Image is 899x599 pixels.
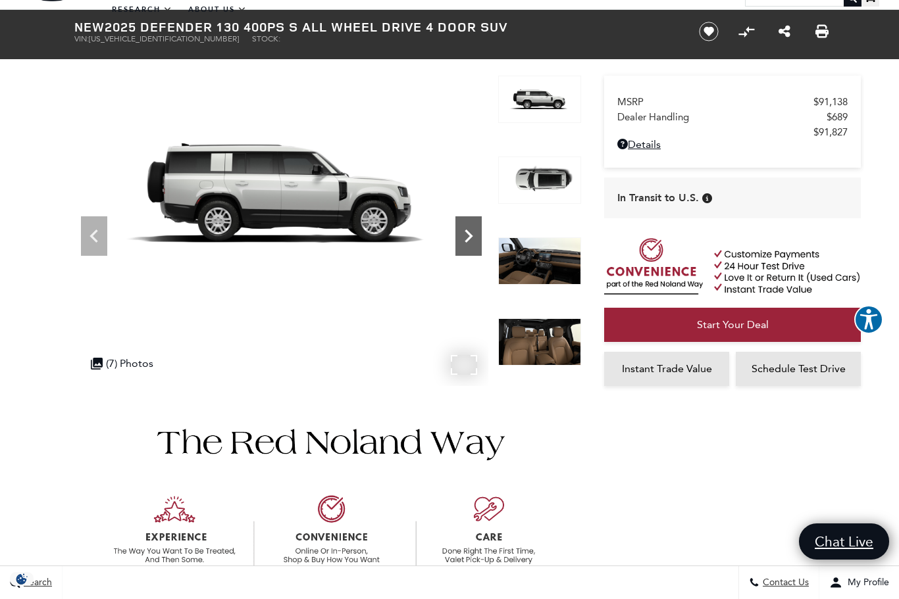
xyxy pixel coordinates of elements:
button: Open user profile menu [819,566,899,599]
img: New 2025 Fuji White LAND ROVER 400PS S image 4 [498,156,581,204]
button: Explore your accessibility options [854,305,883,334]
aside: Accessibility Help Desk [854,305,883,337]
img: New 2025 Fuji White LAND ROVER 400PS S image 3 [74,76,488,308]
span: Dealer Handling [617,111,827,123]
div: Vehicle has shipped from factory of origin. Estimated time of delivery to Retailer is on average ... [702,193,712,203]
span: $689 [827,111,848,123]
span: In Transit to U.S. [617,191,699,205]
a: Share this New 2025 Defender 130 400PS S All Wheel Drive 4 Door SUV [779,24,790,39]
a: Instant Trade Value [604,352,729,386]
span: VIN: [74,34,89,43]
span: $91,827 [813,126,848,138]
a: MSRP $91,138 [617,96,848,108]
img: Opt-Out Icon [7,572,37,586]
a: Start Your Deal [604,308,861,342]
a: Chat Live [799,523,889,560]
strong: New [74,18,105,36]
div: Next [455,216,482,256]
span: My Profile [842,577,889,588]
span: Schedule Test Drive [752,362,846,375]
button: Compare Vehicle [736,22,756,41]
section: Click to Open Cookie Consent Modal [7,572,37,586]
a: Details [617,138,848,151]
img: New 2025 Fuji White LAND ROVER 400PS S image 5 [498,237,581,285]
span: MSRP [617,96,813,108]
div: (7) Photos [84,350,160,376]
span: [US_VEHICLE_IDENTIFICATION_NUMBER] [89,34,239,43]
span: Instant Trade Value [622,362,712,375]
img: New 2025 Fuji White LAND ROVER 400PS S image 3 [498,76,581,123]
a: Schedule Test Drive [736,352,861,386]
img: New 2025 Fuji White LAND ROVER 400PS S image 6 [498,318,581,366]
span: Contact Us [759,577,809,588]
span: Start Your Deal [697,318,769,331]
a: $91,827 [617,126,848,138]
span: Stock: [252,34,280,43]
span: Chat Live [808,533,880,550]
a: Print this New 2025 Defender 130 400PS S All Wheel Drive 4 Door SUV [815,24,829,39]
span: $91,138 [813,96,848,108]
div: Previous [81,216,107,256]
a: Dealer Handling $689 [617,111,848,123]
h1: 2025 Defender 130 400PS S All Wheel Drive 4 Door SUV [74,20,677,34]
button: Save vehicle [694,21,723,42]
